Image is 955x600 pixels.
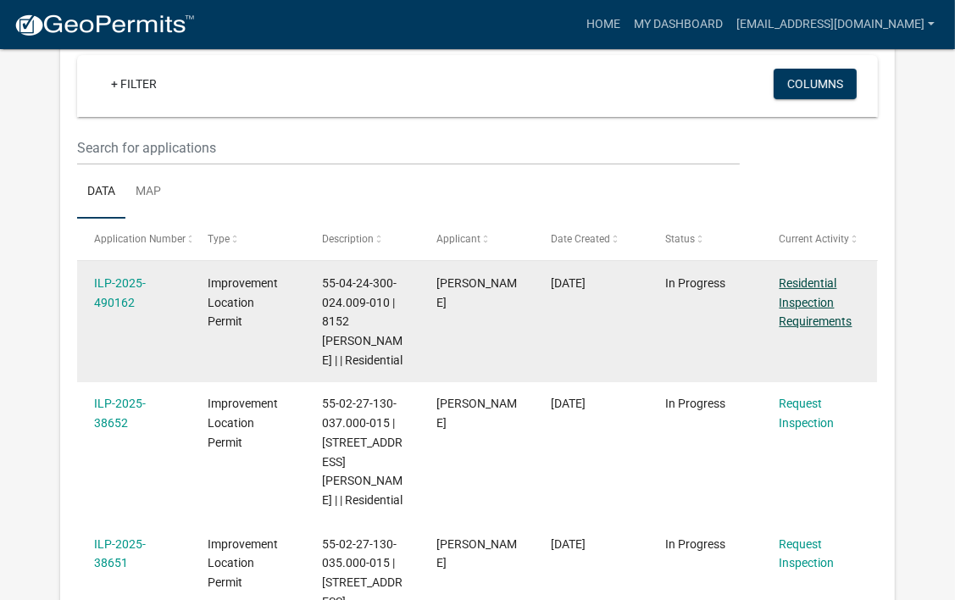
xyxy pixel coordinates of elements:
input: Search for applications [77,131,740,165]
span: Description [322,233,374,245]
a: Request Inspection [780,397,835,430]
span: Type [208,233,230,245]
a: + Filter [97,69,170,99]
a: Residential Inspection Requirements [780,276,852,329]
button: Columns [774,69,857,99]
datatable-header-cell: Applicant [420,219,535,259]
a: Home [580,8,627,41]
span: Status [665,233,695,245]
span: Cindy Thrasher [436,276,517,309]
span: 55-02-27-130-037.000-015 | 13835 N KENNARD WAY | | Residential [322,397,403,507]
span: Improvement Location Permit [208,537,278,590]
span: Cindy Thrasher [436,537,517,570]
a: Data [77,165,125,219]
a: My Dashboard [627,8,730,41]
span: 09/29/2025 [551,537,586,551]
a: Request Inspection [780,537,835,570]
datatable-header-cell: Status [649,219,763,259]
a: Map [125,165,171,219]
span: 55-04-24-300-024.009-010 | 8152 CINDY CIR | | Residential [322,276,403,367]
span: In Progress [665,397,725,410]
datatable-header-cell: Application Number [77,219,192,259]
span: 10/08/2025 [551,276,586,290]
span: Current Activity [780,233,850,245]
datatable-header-cell: Type [192,219,306,259]
span: 09/29/2025 [551,397,586,410]
a: [EMAIL_ADDRESS][DOMAIN_NAME] [730,8,941,41]
span: In Progress [665,537,725,551]
datatable-header-cell: Current Activity [763,219,877,259]
span: Applicant [436,233,480,245]
datatable-header-cell: Date Created [535,219,649,259]
span: Date Created [551,233,610,245]
a: ILP-2025-38651 [94,537,146,570]
span: Improvement Location Permit [208,276,278,329]
datatable-header-cell: Description [306,219,420,259]
a: ILP-2025-38652 [94,397,146,430]
span: In Progress [665,276,725,290]
span: Improvement Location Permit [208,397,278,449]
span: Cindy Thrasher [436,397,517,430]
span: Application Number [94,233,186,245]
a: ILP-2025-490162 [94,276,146,309]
